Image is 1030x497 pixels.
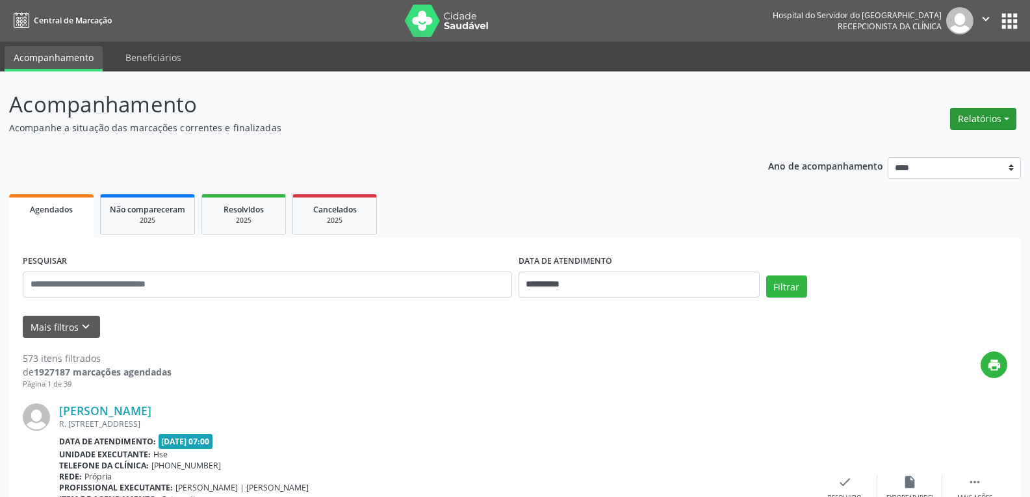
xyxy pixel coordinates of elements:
[768,157,883,173] p: Ano de acompanhamento
[838,21,942,32] span: Recepcionista da clínica
[23,403,50,431] img: img
[9,121,717,134] p: Acompanhe a situação das marcações correntes e finalizadas
[23,365,172,379] div: de
[116,46,190,69] a: Beneficiários
[968,475,982,489] i: 
[950,108,1016,130] button: Relatórios
[110,204,185,215] span: Não compareceram
[9,88,717,121] p: Acompanhamento
[211,216,276,225] div: 2025
[151,460,221,471] span: [PHONE_NUMBER]
[30,204,73,215] span: Agendados
[9,10,112,31] a: Central de Marcação
[313,204,357,215] span: Cancelados
[59,471,82,482] b: Rede:
[59,403,151,418] a: [PERSON_NAME]
[519,251,612,272] label: DATA DE ATENDIMENTO
[59,436,156,447] b: Data de atendimento:
[973,7,998,34] button: 
[59,460,149,471] b: Telefone da clínica:
[34,366,172,378] strong: 1927187 marcações agendadas
[175,482,309,493] span: [PERSON_NAME] | [PERSON_NAME]
[23,379,172,390] div: Página 1 de 39
[79,320,93,334] i: keyboard_arrow_down
[981,351,1007,378] button: print
[34,15,112,26] span: Central de Marcação
[153,449,168,460] span: Hse
[59,482,173,493] b: Profissional executante:
[23,351,172,365] div: 573 itens filtrados
[766,275,807,298] button: Filtrar
[302,216,367,225] div: 2025
[59,418,812,429] div: R. [STREET_ADDRESS]
[838,475,852,489] i: check
[946,7,973,34] img: img
[84,471,112,482] span: Própria
[773,10,942,21] div: Hospital do Servidor do [GEOGRAPHIC_DATA]
[224,204,264,215] span: Resolvidos
[998,10,1021,32] button: apps
[5,46,103,71] a: Acompanhamento
[110,216,185,225] div: 2025
[987,358,1001,372] i: print
[23,251,67,272] label: PESQUISAR
[23,316,100,338] button: Mais filtroskeyboard_arrow_down
[59,449,151,460] b: Unidade executante:
[903,475,917,489] i: insert_drive_file
[159,434,213,449] span: [DATE] 07:00
[979,12,993,26] i: 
